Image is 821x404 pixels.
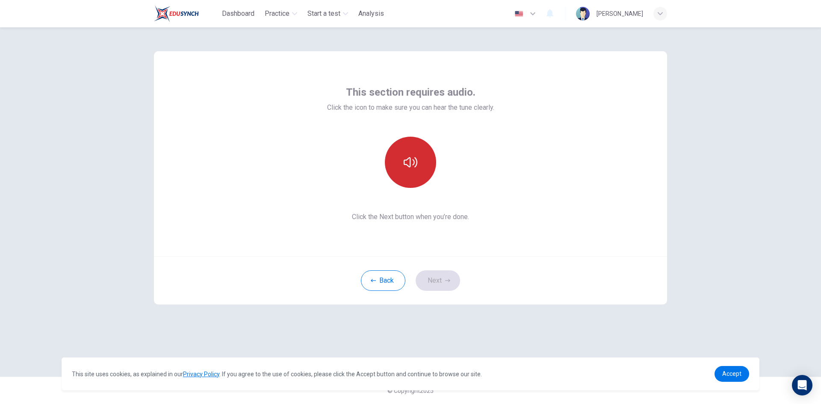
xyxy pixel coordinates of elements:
span: © Copyright 2025 [387,387,434,394]
div: Open Intercom Messenger [792,375,812,395]
span: Start a test [307,9,340,19]
img: en [514,11,524,17]
a: Train Test logo [154,5,219,22]
span: Accept [722,370,741,377]
button: Back [361,270,405,291]
span: Dashboard [222,9,254,19]
span: Click the Next button when you’re done. [327,212,494,222]
button: Dashboard [219,6,258,21]
img: Train Test logo [154,5,199,22]
button: Analysis [355,6,387,21]
span: This site uses cookies, as explained in our . If you agree to the use of cookies, please click th... [72,371,482,378]
span: Practice [265,9,289,19]
span: This section requires audio. [346,85,475,99]
div: [PERSON_NAME] [597,9,643,19]
img: Profile picture [576,7,590,20]
div: cookieconsent [62,357,759,390]
span: Analysis [358,9,384,19]
button: Practice [261,6,301,21]
span: Click the icon to make sure you can hear the tune clearly. [327,102,494,113]
a: Privacy Policy [183,371,219,378]
a: dismiss cookie message [715,366,749,382]
button: Start a test [304,6,351,21]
